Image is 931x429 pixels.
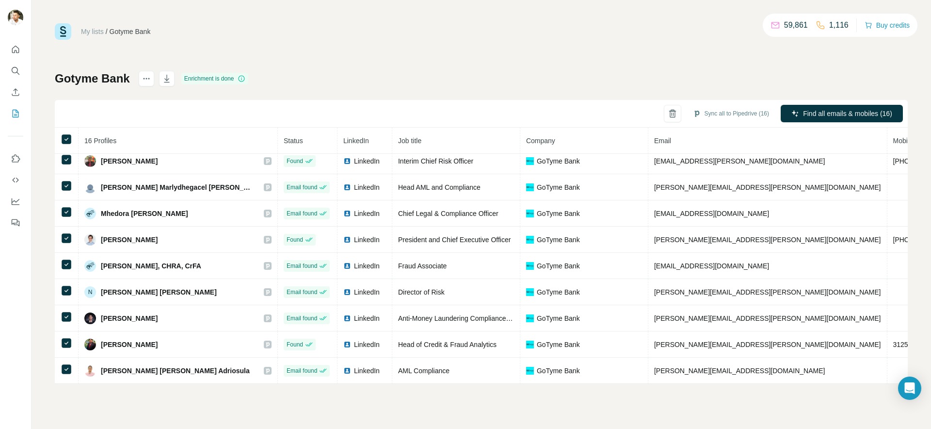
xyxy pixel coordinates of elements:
span: GoTyme Bank [537,156,580,166]
button: Sync all to Pipedrive (16) [686,106,776,121]
span: LinkedIn [354,340,380,349]
span: Job title [398,137,421,145]
img: company-logo [526,262,534,270]
span: GoTyme Bank [537,287,580,297]
span: President and Chief Executive Officer [398,236,511,244]
span: [PERSON_NAME] [101,235,158,245]
span: LinkedIn [354,313,380,323]
span: LinkedIn [354,209,380,218]
span: Email found [287,366,317,375]
span: GoTyme Bank [537,313,580,323]
span: 3125602984 [893,341,931,348]
img: Avatar [84,155,96,167]
span: [PERSON_NAME][EMAIL_ADDRESS][PERSON_NAME][DOMAIN_NAME] [654,341,881,348]
img: company-logo [526,341,534,348]
h1: Gotyme Bank [55,71,130,86]
span: Email found [287,262,317,270]
button: Feedback [8,214,23,231]
button: actions [139,71,154,86]
img: company-logo [526,288,534,296]
span: LinkedIn [354,182,380,192]
span: Found [287,157,303,165]
span: Mhedora [PERSON_NAME] [101,209,188,218]
button: Dashboard [8,193,23,210]
img: Avatar [84,313,96,324]
div: Enrichment is done [181,73,249,84]
span: Interim Chief Risk Officer [398,157,473,165]
span: Head AML and Compliance [398,183,481,191]
span: LinkedIn [354,261,380,271]
span: GoTyme Bank [537,340,580,349]
span: Mobile [893,137,913,145]
span: [PERSON_NAME] [101,156,158,166]
div: Gotyme Bank [110,27,151,36]
span: Email found [287,183,317,192]
span: Chief Legal & Compliance Officer [398,210,498,217]
span: GoTyme Bank [537,261,580,271]
span: GoTyme Bank [537,235,580,245]
span: Status [284,137,303,145]
img: Avatar [84,260,96,272]
span: LinkedIn [354,156,380,166]
span: [PERSON_NAME] Marlydhegacel [PERSON_NAME] [101,182,254,192]
img: LinkedIn logo [343,341,351,348]
button: Search [8,62,23,80]
span: Company [526,137,555,145]
img: LinkedIn logo [343,288,351,296]
img: company-logo [526,236,534,244]
img: LinkedIn logo [343,157,351,165]
span: [PERSON_NAME] [PERSON_NAME] [101,287,217,297]
img: Avatar [8,10,23,25]
span: LinkedIn [354,235,380,245]
span: GoTyme Bank [537,182,580,192]
span: GoTyme Bank [537,209,580,218]
a: My lists [81,28,104,35]
p: 59,861 [784,19,808,31]
img: Avatar [84,234,96,246]
span: 16 Profiles [84,137,116,145]
img: Avatar [84,208,96,219]
button: Enrich CSV [8,83,23,101]
img: LinkedIn logo [343,314,351,322]
span: [PERSON_NAME], CHRA, CrFA [101,261,201,271]
span: GoTyme Bank [537,366,580,376]
span: [EMAIL_ADDRESS][DOMAIN_NAME] [654,262,769,270]
span: [EMAIL_ADDRESS][PERSON_NAME][DOMAIN_NAME] [654,157,825,165]
span: [PERSON_NAME][EMAIL_ADDRESS][PERSON_NAME][DOMAIN_NAME] [654,183,881,191]
span: [PERSON_NAME][EMAIL_ADDRESS][PERSON_NAME][DOMAIN_NAME] [654,314,881,322]
img: LinkedIn logo [343,183,351,191]
img: company-logo [526,314,534,322]
span: [PERSON_NAME] [101,340,158,349]
span: [PERSON_NAME][EMAIL_ADDRESS][PERSON_NAME][DOMAIN_NAME] [654,236,881,244]
img: LinkedIn logo [343,210,351,217]
span: AML Compliance [398,367,449,375]
span: Fraud Associate [398,262,447,270]
button: Find all emails & mobiles (16) [781,105,903,122]
button: Quick start [8,41,23,58]
img: Avatar [84,365,96,377]
span: LinkedIn [354,366,380,376]
img: company-logo [526,210,534,217]
span: Email found [287,314,317,323]
span: Email [654,137,671,145]
p: 1,116 [829,19,849,31]
div: Open Intercom Messenger [898,377,921,400]
span: Director of Risk [398,288,445,296]
span: Head of Credit & Fraud Analytics [398,341,497,348]
img: Avatar [84,339,96,350]
span: [PERSON_NAME][EMAIL_ADDRESS][DOMAIN_NAME] [654,367,825,375]
button: My lists [8,105,23,122]
img: company-logo [526,157,534,165]
img: Surfe Logo [55,23,71,40]
img: LinkedIn logo [343,367,351,375]
span: [PERSON_NAME] [101,313,158,323]
span: Email found [287,288,317,297]
img: company-logo [526,183,534,191]
span: [PERSON_NAME] [PERSON_NAME] Adriosula [101,366,250,376]
span: [EMAIL_ADDRESS][DOMAIN_NAME] [654,210,769,217]
span: LinkedIn [354,287,380,297]
img: LinkedIn logo [343,236,351,244]
img: LinkedIn logo [343,262,351,270]
button: Use Surfe on LinkedIn [8,150,23,167]
span: Found [287,340,303,349]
